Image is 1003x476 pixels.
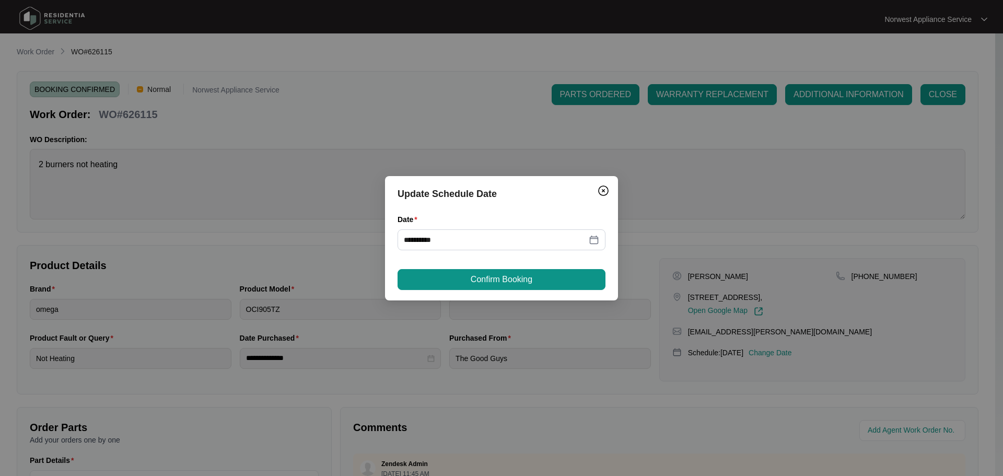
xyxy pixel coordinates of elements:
[595,182,612,199] button: Close
[398,187,605,201] div: Update Schedule Date
[404,234,587,246] input: Date
[597,184,610,197] img: closeCircle
[398,214,422,225] label: Date
[398,269,605,290] button: Confirm Booking
[471,273,532,286] span: Confirm Booking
